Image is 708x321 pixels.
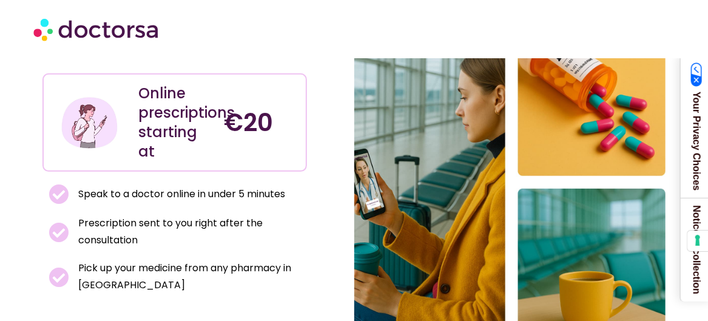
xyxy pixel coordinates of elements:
[138,84,212,161] div: Online prescriptions starting at
[687,231,708,251] button: Your consent preferences for tracking technologies
[75,215,301,249] span: Prescription sent to you right after the consultation
[224,108,297,137] h4: €20
[60,93,119,152] img: Illustration depicting a young woman in a casual outfit, engaged with her smartphone. She has a p...
[75,186,285,203] span: Speak to a doctor online in under 5 minutes
[75,260,301,294] span: Pick up your medicine from any pharmacy in [GEOGRAPHIC_DATA]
